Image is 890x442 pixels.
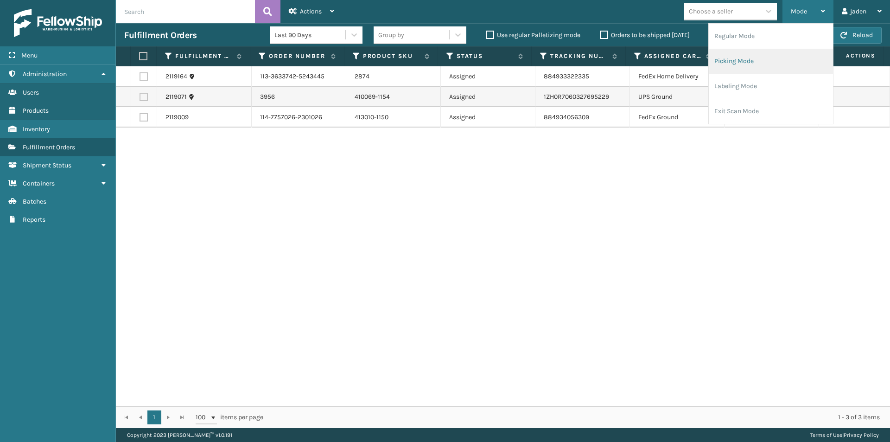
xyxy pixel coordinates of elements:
[630,87,725,107] td: UPS Ground
[23,216,45,224] span: Reports
[378,30,404,40] div: Group by
[23,107,49,115] span: Products
[441,66,535,87] td: Assigned
[355,72,369,80] a: 2874
[127,428,232,442] p: Copyright 2023 [PERSON_NAME]™ v 1.0.191
[165,92,187,102] a: 2119071
[274,30,346,40] div: Last 90 Days
[269,52,326,60] label: Order Number
[23,89,39,96] span: Users
[810,428,879,442] div: |
[709,74,833,99] li: Labeling Mode
[175,52,232,60] label: Fulfillment Order Id
[709,24,833,49] li: Regular Mode
[441,87,535,107] td: Assigned
[630,107,725,128] td: FedEx Ground
[14,9,102,37] img: logo
[23,143,75,151] span: Fulfillment Orders
[252,87,346,107] td: 3956
[544,93,609,101] a: 1ZH0R7060327695229
[810,432,842,438] a: Terms of Use
[816,48,881,64] span: Actions
[363,52,420,60] label: Product SKU
[23,179,55,187] span: Containers
[147,410,161,424] a: 1
[791,7,807,15] span: Mode
[550,52,607,60] label: Tracking Number
[252,66,346,87] td: 113-3633742-5243445
[832,27,882,44] button: Reload
[355,113,388,121] a: 413010-1150
[21,51,38,59] span: Menu
[709,99,833,124] li: Exit Scan Mode
[124,30,197,41] h3: Fulfillment Orders
[252,107,346,128] td: 114-7757026-2301026
[844,432,879,438] a: Privacy Policy
[355,93,390,101] a: 410069-1154
[630,66,725,87] td: FedEx Home Delivery
[165,72,187,81] a: 2119164
[23,198,46,205] span: Batches
[544,113,589,121] a: 884934056309
[600,31,690,39] label: Orders to be shipped [DATE]
[165,113,189,122] a: 2119009
[23,70,67,78] span: Administration
[689,6,733,16] div: Choose a seller
[23,161,71,169] span: Shipment Status
[441,107,535,128] td: Assigned
[196,413,210,422] span: 100
[709,49,833,74] li: Picking Mode
[276,413,880,422] div: 1 - 3 of 3 items
[644,52,701,60] label: Assigned Carrier Service
[300,7,322,15] span: Actions
[457,52,514,60] label: Status
[544,72,589,80] a: 884933322335
[23,125,50,133] span: Inventory
[486,31,580,39] label: Use regular Palletizing mode
[196,410,263,424] span: items per page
